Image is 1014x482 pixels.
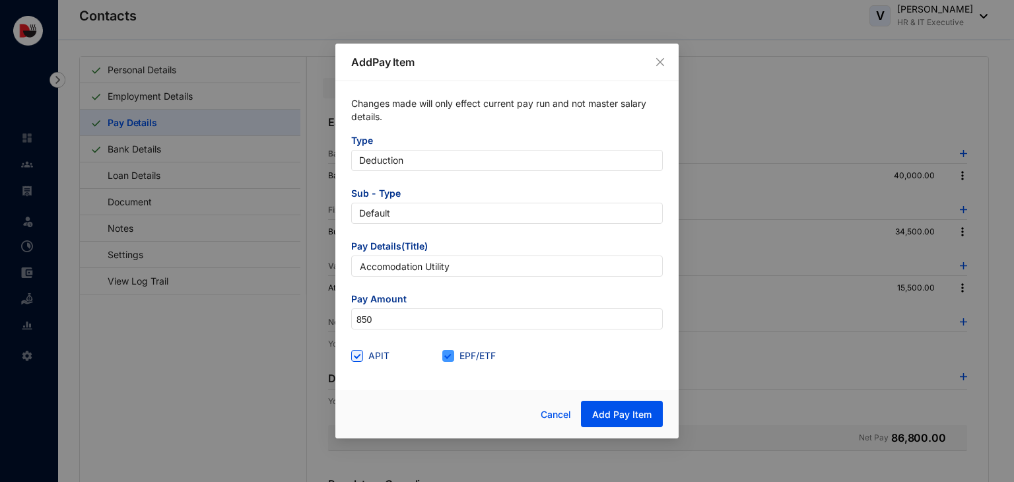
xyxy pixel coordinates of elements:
input: Pay item title [351,256,663,277]
span: Default [359,203,655,223]
span: Sub - Type [351,187,663,203]
span: close [655,57,665,67]
span: Cancel [541,407,571,422]
p: Changes made will only effect current pay run and not master salary details. [351,97,663,134]
span: EPF/ETF [454,349,501,363]
button: Add Pay Item [581,401,663,427]
input: Amount [352,309,662,330]
p: Add Pay Item [351,54,663,70]
button: Close [653,55,667,69]
span: APIT [363,349,395,363]
span: Deduction [359,151,655,170]
span: Pay Amount [351,293,663,308]
span: Add Pay Item [592,408,652,421]
button: Cancel [531,401,581,428]
span: Pay Details(Title) [351,240,663,256]
span: Type [351,134,663,150]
